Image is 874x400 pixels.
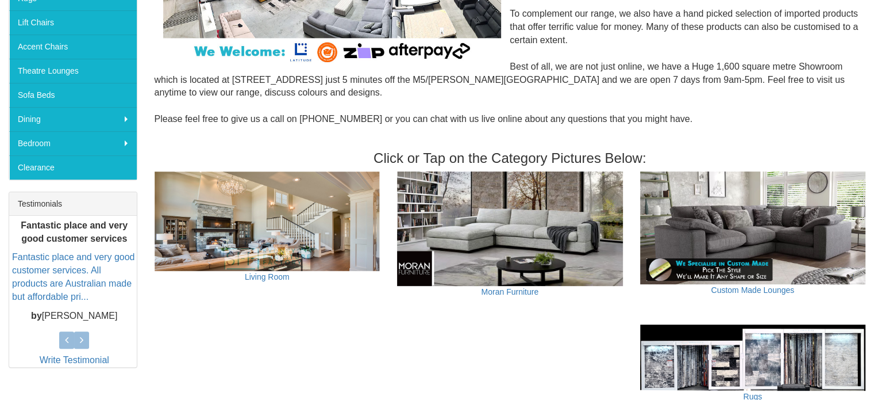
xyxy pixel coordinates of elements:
img: Living Room [155,172,380,271]
b: by [31,311,42,321]
a: Custom Made Lounges [711,285,794,295]
a: Living Room [245,272,290,281]
p: [PERSON_NAME] [12,310,137,323]
a: Write Testimonial [40,355,109,365]
a: Fantastic place and very good customer services. All products are Australian made but affordable ... [12,252,134,302]
a: Lift Chairs [9,10,137,35]
a: Accent Chairs [9,35,137,59]
a: Clearance [9,155,137,180]
b: Fantastic place and very good customer services [21,220,128,243]
a: Moran Furniture [481,287,538,296]
img: Custom Made Lounges [640,172,866,284]
a: Sofa Beds [9,83,137,107]
div: Testimonials [9,192,137,216]
a: Bedroom [9,131,137,155]
img: Moran Furniture [397,172,623,286]
h3: Click or Tap on the Category Pictures Below: [155,151,866,166]
a: Theatre Lounges [9,59,137,83]
img: Rugs [640,325,866,391]
a: Dining [9,107,137,131]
